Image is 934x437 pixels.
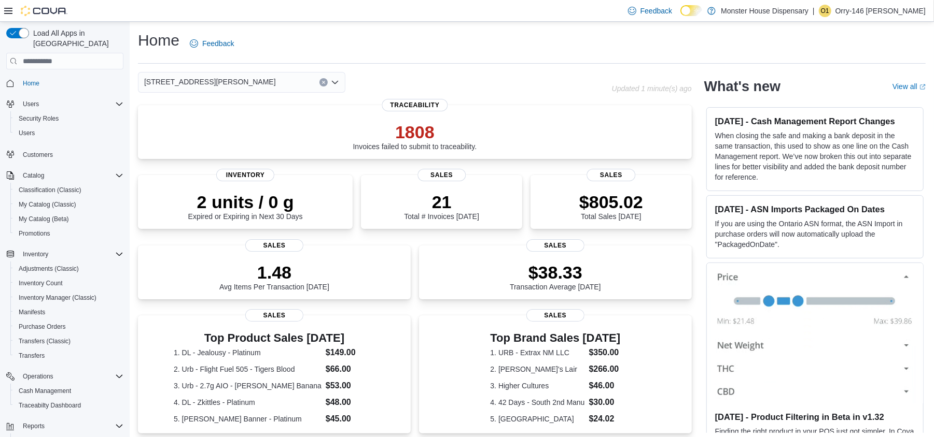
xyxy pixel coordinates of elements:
button: Users [2,97,128,111]
p: $38.33 [510,262,601,283]
dt: 1. DL - Jealousy - Platinum [174,347,322,358]
dd: $24.02 [589,413,621,425]
span: Home [19,77,123,90]
button: Classification (Classic) [10,183,128,197]
span: Adjustments (Classic) [15,263,123,275]
p: $805.02 [579,192,643,212]
button: Inventory Count [10,276,128,290]
span: Sales [245,239,303,252]
span: My Catalog (Classic) [19,200,76,209]
p: If you are using the Ontario ASN format, the ASN Import in purchase orders will now automatically... [715,219,915,250]
p: 1.48 [219,262,329,283]
h3: Top Product Sales [DATE] [174,332,375,344]
a: Security Roles [15,112,63,125]
span: Users [19,98,123,110]
span: Inventory Manager (Classic) [19,294,96,302]
span: Purchase Orders [19,323,66,331]
span: Users [19,129,35,137]
span: Traceability [382,99,448,111]
h2: What's new [704,78,780,95]
span: Cash Management [19,387,71,395]
button: Inventory Manager (Classic) [10,290,128,305]
button: Reports [19,420,49,432]
dt: 4. 42 Days - South 2nd Manu [491,397,585,407]
div: Avg Items Per Transaction [DATE] [219,262,329,291]
span: Security Roles [19,114,59,123]
span: Inventory Manager (Classic) [15,292,123,304]
button: Inventory [2,247,128,261]
h3: [DATE] - Cash Management Report Changes [715,116,915,126]
dd: $45.00 [326,413,375,425]
a: My Catalog (Beta) [15,213,73,225]
span: Transfers (Classic) [15,335,123,347]
button: Customers [2,147,128,162]
p: When closing the safe and making a bank deposit in the same transaction, this used to show as one... [715,130,915,182]
span: Feedback [640,6,672,16]
span: Transfers [19,352,45,360]
a: My Catalog (Classic) [15,198,80,211]
button: Inventory [19,248,52,260]
a: View allExternal link [893,82,926,91]
dd: $53.00 [326,380,375,392]
span: Purchase Orders [15,321,123,333]
a: Promotions [15,227,54,240]
span: Reports [23,422,45,430]
dt: 5. [GEOGRAPHIC_DATA] [491,414,585,424]
span: Sales [417,169,466,181]
dd: $266.00 [589,363,621,375]
span: Traceabilty Dashboard [19,401,81,410]
a: Feedback [624,1,676,21]
a: Cash Management [15,385,75,397]
span: Classification (Classic) [19,186,81,194]
dd: $48.00 [326,396,375,409]
button: Cash Management [10,384,128,398]
button: My Catalog (Classic) [10,197,128,212]
span: Sales [526,239,584,252]
a: Home [19,77,44,90]
span: Inventory [216,169,274,181]
span: Users [23,100,39,108]
button: Catalog [2,168,128,183]
span: Adjustments (Classic) [19,265,79,273]
span: Inventory Count [19,279,63,287]
a: Classification (Classic) [15,184,86,196]
button: Clear input [319,78,328,86]
span: Home [23,79,39,88]
button: Transfers (Classic) [10,334,128,348]
span: My Catalog (Beta) [15,213,123,225]
span: Feedback [202,38,234,49]
a: Transfers (Classic) [15,335,75,347]
p: 2 units / 0 g [188,192,303,212]
dt: 3. Urb - 2.7g AIO - [PERSON_NAME] Banana [174,381,322,391]
span: Traceabilty Dashboard [15,399,123,412]
span: Manifests [19,308,45,316]
span: Reports [19,420,123,432]
span: Transfers (Classic) [19,337,71,345]
span: Cash Management [15,385,123,397]
a: Transfers [15,349,49,362]
button: Adjustments (Classic) [10,261,128,276]
p: Updated 1 minute(s) ago [612,84,692,93]
dd: $149.00 [326,346,375,359]
div: Total # Invoices [DATE] [404,192,479,221]
button: Open list of options [331,78,339,86]
span: Dark Mode [680,16,681,17]
button: Manifests [10,305,128,319]
p: Monster House Dispensary [721,5,808,17]
button: Users [10,126,128,140]
h3: [DATE] - Product Filtering in Beta in v1.32 [715,412,915,422]
a: Inventory Count [15,277,67,289]
div: Transaction Average [DATE] [510,262,601,291]
dd: $46.00 [589,380,621,392]
a: Users [15,127,39,139]
span: Sales [245,309,303,322]
div: Orry-146 Murphy [819,5,831,17]
dt: 2. Urb - Flight Fuel 505 - Tigers Blood [174,364,322,374]
span: Operations [19,370,123,383]
button: Catalog [19,169,48,182]
h3: [DATE] - ASN Imports Packaged On Dates [715,204,915,214]
span: Promotions [19,229,50,238]
a: Adjustments (Classic) [15,263,83,275]
span: Operations [23,372,53,381]
button: Reports [2,419,128,433]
